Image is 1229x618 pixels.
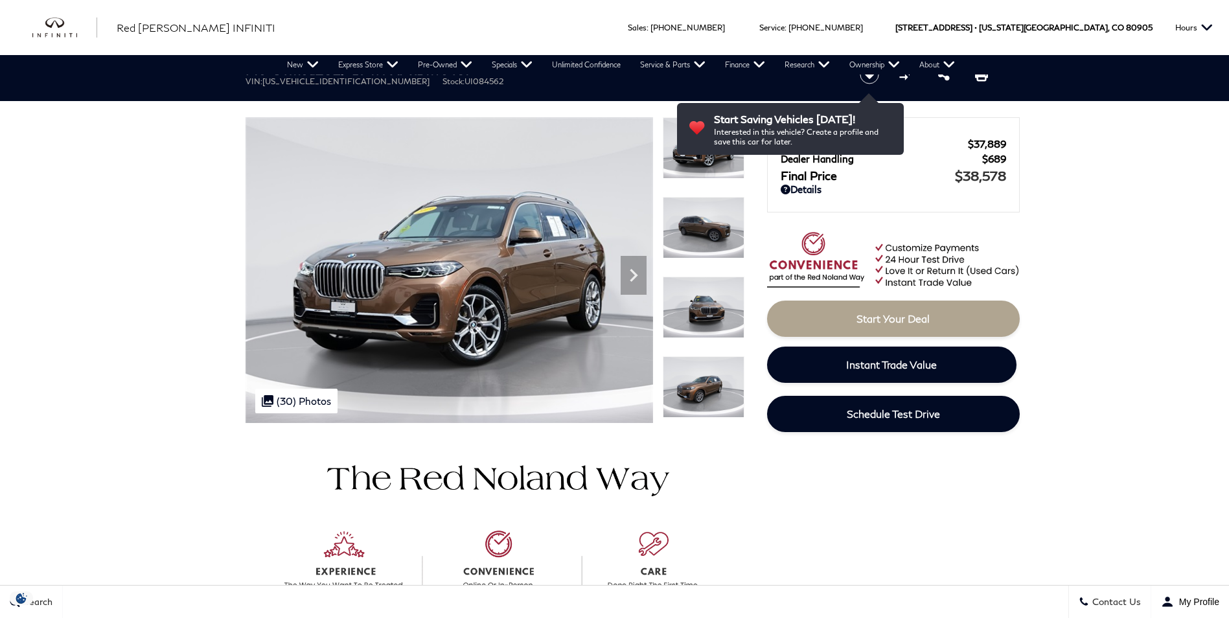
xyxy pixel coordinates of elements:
img: Used 2019 Bronze Metallic BMW xDrive40i image 2 [663,197,744,258]
span: Instant Trade Value [846,358,937,371]
a: Research [775,55,840,74]
span: Stock: [442,76,465,86]
div: Next [621,256,647,295]
span: Final Price [781,168,955,183]
a: About [910,55,965,74]
span: VIN: [246,76,262,86]
span: UI084562 [465,76,503,86]
span: Search [20,597,52,608]
a: Express Store [328,55,408,74]
section: Click to Open Cookie Consent Modal [6,591,36,605]
nav: Main Navigation [277,55,965,74]
span: Sales [628,23,647,32]
span: $38,578 [955,168,1006,183]
span: : [647,23,649,32]
img: Used 2019 Bronze Metallic BMW xDrive40i image 1 [663,117,744,179]
span: My Profile [1174,597,1219,607]
a: Service & Parts [630,55,715,74]
span: [US_VEHICLE_IDENTIFICATION_NUMBER] [262,76,430,86]
a: Finance [715,55,775,74]
a: Final Price $38,578 [781,168,1006,183]
a: Instant Trade Value [767,347,1017,383]
a: Details [781,183,1006,195]
button: Compare vehicle [897,65,917,84]
span: Red [PERSON_NAME] [781,138,968,150]
span: : [785,23,787,32]
a: Dealer Handling $689 [781,153,1006,165]
a: infiniti [32,17,97,38]
button: Open user profile menu [1151,586,1229,618]
span: Service [759,23,785,32]
span: Start Your Deal [856,312,930,325]
img: Opt-Out Icon [6,591,36,605]
a: Specials [482,55,542,74]
span: Contact Us [1089,597,1141,608]
a: [STREET_ADDRESS] • [US_STATE][GEOGRAPHIC_DATA], CO 80905 [895,23,1153,32]
div: (30) Photos [255,389,338,413]
a: New [277,55,328,74]
span: Dealer Handling [781,153,982,165]
a: [PHONE_NUMBER] [650,23,725,32]
img: INFINITI [32,17,97,38]
a: Unlimited Confidence [542,55,630,74]
a: Red [PERSON_NAME] INFINITI [117,20,275,36]
img: Used 2019 Bronze Metallic BMW xDrive40i image 1 [246,117,653,423]
span: $689 [982,153,1006,165]
span: $37,889 [968,138,1006,150]
a: Pre-Owned [408,55,482,74]
img: Used 2019 Bronze Metallic BMW xDrive40i image 4 [663,356,744,418]
a: Schedule Test Drive [767,396,1020,432]
a: Ownership [840,55,910,74]
a: Start Your Deal [767,301,1020,337]
a: [PHONE_NUMBER] [788,23,863,32]
a: Red [PERSON_NAME] $37,889 [781,138,1006,150]
span: Red [PERSON_NAME] INFINITI [117,21,275,34]
span: Schedule Test Drive [847,407,940,420]
img: Used 2019 Bronze Metallic BMW xDrive40i image 3 [663,277,744,338]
